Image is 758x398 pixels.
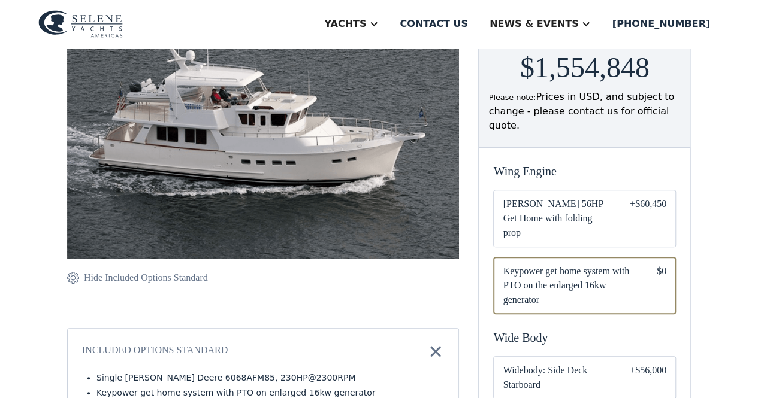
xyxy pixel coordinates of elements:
[612,17,710,31] div: [PHONE_NUMBER]
[493,162,676,180] div: Wing Engine
[503,197,611,240] span: [PERSON_NAME] 56HP Get Home with folding prop
[493,329,676,347] div: Wide Body
[657,264,666,307] div: $0
[67,271,208,285] a: Hide Included Options Standard
[503,264,638,307] span: Keypower get home system with PTO on the enlarged 16kw generator
[84,271,208,285] div: Hide Included Options Standard
[427,343,444,360] img: icon
[488,93,536,102] span: Please note:
[503,363,611,392] span: Widebody: Side Deck Starboard
[630,197,666,240] div: +$60,450
[630,363,666,392] div: +$56,000
[67,271,79,285] img: icon
[400,17,468,31] div: Contact us
[82,343,228,360] div: Included Options Standard
[38,10,123,38] img: logo
[490,17,579,31] div: News & EVENTS
[520,52,650,84] h2: $1,554,848
[324,17,366,31] div: Yachts
[488,90,681,133] div: Prices in USD, and subject to change - please contact us for official quote.
[96,372,444,384] li: Single [PERSON_NAME] Deere 6068AFM85, 230HP@2300RPM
